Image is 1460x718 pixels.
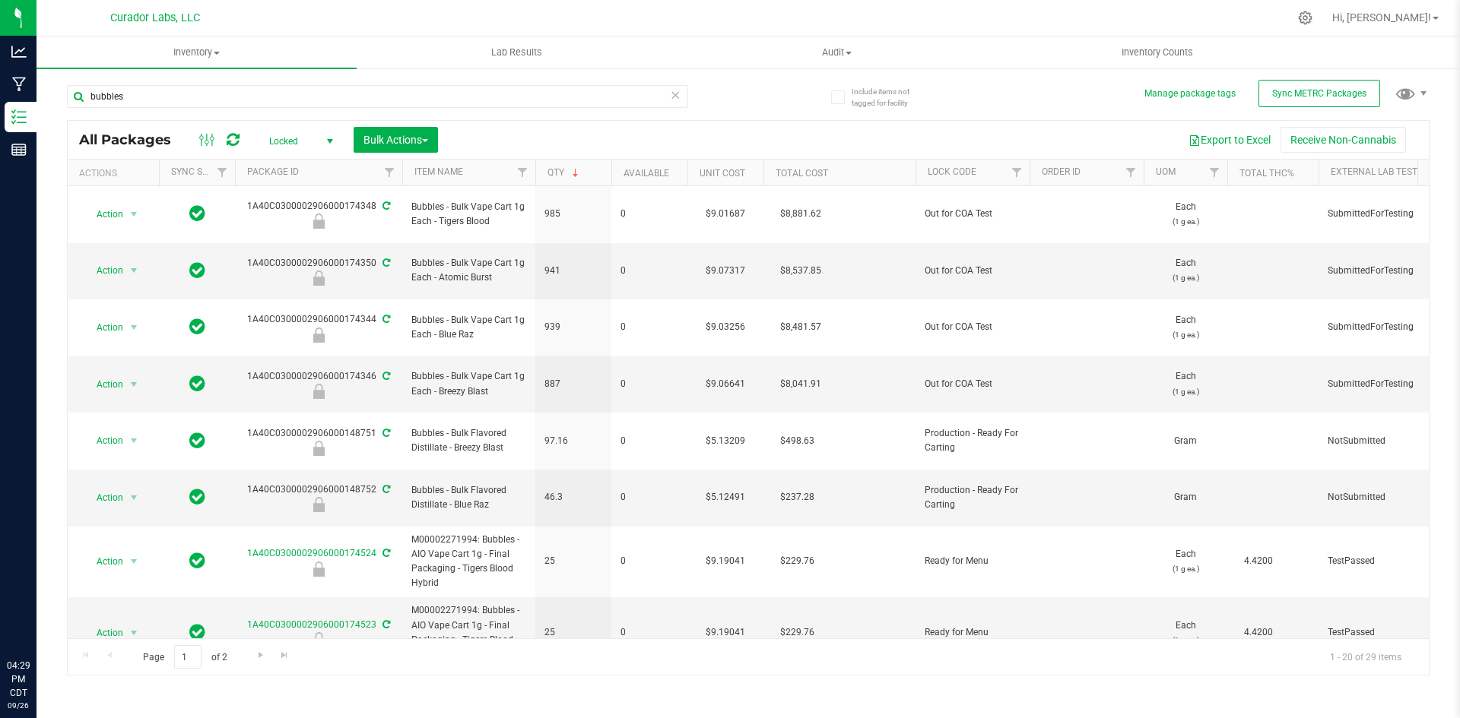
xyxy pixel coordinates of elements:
span: select [125,551,144,572]
span: Sync from Compliance System [380,484,390,495]
p: (1 g ea.) [1153,561,1218,576]
a: Item Name [414,166,463,177]
a: Filter [377,160,402,185]
div: Manage settings [1296,11,1315,25]
span: $498.63 [773,430,822,452]
a: Order Id [1042,166,1081,177]
span: Action [83,260,124,281]
a: Inventory Counts [998,36,1318,68]
span: Lab Results [471,46,563,59]
span: Each [1153,256,1218,285]
span: select [125,204,144,225]
td: $9.03256 [687,299,763,356]
span: In Sync [189,622,205,643]
td: $5.12491 [687,470,763,527]
span: Sync from Compliance System [380,258,390,268]
span: $229.76 [773,622,822,644]
a: UOM [1156,166,1176,177]
a: 1A40C0300002906000174524 [247,548,376,558]
span: select [125,317,144,338]
span: Action [83,374,124,395]
span: In Sync [189,550,205,571]
span: Out for COA Test [925,207,1020,221]
span: $237.28 [773,486,822,508]
div: Out for COA Test [233,270,405,286]
span: Ready for Menu [925,554,1020,568]
p: 09/26 [7,700,30,711]
div: Production - Ready For Carting [233,497,405,512]
span: Out for COA Test [925,320,1020,334]
span: Bubbles - Bulk Flavored Distillate - Breezy Blast [411,426,526,455]
input: Search Package ID, Item Name, SKU, Lot or Part Number... [67,85,688,108]
div: Actions [79,168,153,179]
p: 04:29 PM CDT [7,659,30,700]
span: Bubbles - Bulk Vape Cart 1g Each - Breezy Blast [411,369,526,398]
a: Lock Code [928,166,976,177]
button: Manage package tags [1144,87,1236,100]
a: 1A40C0300002906000174523 [247,619,376,630]
span: 1 - 20 of 29 items [1318,645,1414,668]
span: Inventory [36,46,357,59]
span: Bubbles - Bulk Vape Cart 1g Each - Atomic Burst [411,256,526,285]
span: Each [1153,200,1218,229]
span: Bubbles - Bulk Flavored Distillate - Blue Raz [411,483,526,512]
span: $8,537.85 [773,260,829,282]
span: Action [83,317,124,338]
span: 0 [620,320,678,334]
span: In Sync [189,316,205,337]
span: 0 [620,264,678,278]
span: M00002271994: Bubbles - AIO Vape Cart 1g - Final Packaging - Tigers Blood Hybrid [411,533,526,591]
inline-svg: Inventory [11,109,27,125]
span: Each [1153,313,1218,342]
span: In Sync [189,203,205,224]
div: 1A40C0300002906000148751 [233,426,405,456]
p: (1 g ea.) [1153,327,1218,342]
td: $9.19041 [687,527,763,598]
span: 25 [544,625,602,640]
a: Available [624,168,669,179]
a: External Lab Test Result [1331,166,1450,177]
span: Production - Ready For Carting [925,426,1020,455]
iframe: Resource center [15,596,61,642]
button: Receive Non-Cannabis [1281,127,1406,153]
span: $8,481.57 [773,316,829,338]
span: Each [1153,547,1218,576]
span: Sync from Compliance System [380,201,390,211]
a: Filter [1005,160,1030,185]
span: All Packages [79,131,186,148]
span: Clear [670,85,681,105]
span: Action [83,622,124,644]
p: (1 g ea.) [1153,633,1218,647]
span: select [125,260,144,281]
span: Bubbles - Bulk Vape Cart 1g Each - Blue Raz [411,313,526,342]
div: Production - Ready For Carting [233,441,405,456]
div: 1A40C0300002906000174350 [233,256,405,286]
a: Filter [1202,160,1227,185]
td: $9.19041 [687,597,763,669]
span: select [125,430,144,451]
span: M00002271994: Bubbles - AIO Vape Cart 1g - Final Packaging - Tigers Blood Hybrid [411,603,526,662]
span: 0 [620,434,678,448]
span: Page of 2 [130,645,240,669]
p: (1 g ea.) [1153,384,1218,399]
span: 0 [620,625,678,640]
span: 4.4200 [1236,550,1281,572]
span: Each [1153,369,1218,398]
span: In Sync [189,486,205,508]
span: $8,881.62 [773,203,829,225]
span: Sync from Compliance System [380,548,390,558]
span: 941 [544,264,602,278]
a: Filter [210,160,235,185]
span: Gram [1153,434,1218,448]
inline-svg: Manufacturing [11,77,27,92]
td: $9.07317 [687,243,763,300]
a: Total Cost [776,168,828,179]
span: Sync from Compliance System [380,619,390,630]
span: In Sync [189,373,205,394]
td: $9.01687 [687,186,763,243]
div: 1A40C0300002906000148752 [233,482,405,512]
span: Gram [1153,490,1218,504]
div: Out for COA Test [233,327,405,343]
span: Action [83,551,124,572]
inline-svg: Analytics [11,44,27,59]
